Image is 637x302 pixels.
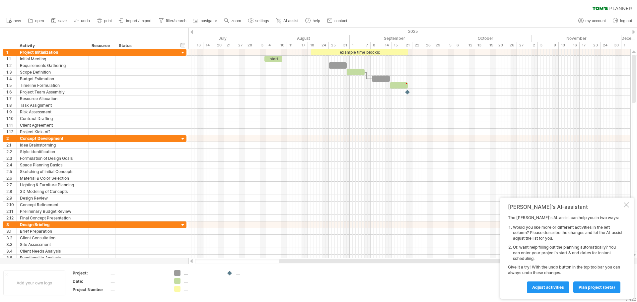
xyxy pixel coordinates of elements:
[6,102,16,108] div: 1.8
[20,109,85,115] div: Risk Assessment
[20,188,85,195] div: 3D Modeling of Concepts
[6,69,16,75] div: 1.3
[20,202,85,208] div: Concept Refinement
[14,19,21,23] span: new
[20,221,85,228] div: Design Briefing
[20,69,85,75] div: Scope Definition
[20,56,85,62] div: Initial Meeting
[224,42,245,49] div: 21 - 27
[157,17,188,25] a: filter/search
[6,241,16,248] div: 3.3
[58,19,67,23] span: save
[20,89,85,95] div: Project Team Assembly
[513,225,622,241] li: Would you like more or different activities in the left column? Please describe the changes and l...
[20,155,85,161] div: Formulation of Design Goals
[20,135,85,142] div: Concept Development
[517,42,538,49] div: 27 - 2
[579,285,615,290] span: plan project (beta)
[20,129,85,135] div: Project Kick-off
[6,175,16,181] div: 2.6
[439,35,532,42] div: October 2025
[6,149,16,155] div: 2.2
[20,102,85,108] div: Task Assignment
[184,270,220,276] div: ....
[580,42,601,49] div: 17 - 23
[35,19,44,23] span: open
[6,188,16,195] div: 2.8
[325,17,349,25] a: contact
[192,17,219,25] a: navigator
[73,270,109,276] div: Project:
[513,245,622,261] li: Or, want help filling out the planning automatically? You can enter your project's start & end da...
[283,19,298,23] span: AI assist
[203,42,224,49] div: 14 - 20
[527,281,569,293] a: Adjust activities
[6,89,16,95] div: 1.6
[601,42,621,49] div: 24 - 30
[573,281,620,293] a: plan project (beta)
[201,19,217,23] span: navigator
[222,17,243,25] a: zoom
[257,35,350,42] div: August 2025
[6,215,16,221] div: 2.12
[26,17,46,25] a: open
[20,168,85,175] div: Sketching of Initial Concepts
[20,228,85,234] div: Brief Preparation
[236,270,272,276] div: ....
[6,115,16,122] div: 1.10
[350,35,439,42] div: September 2025
[313,19,320,23] span: help
[532,285,564,290] span: Adjust activities
[126,19,152,23] span: import / export
[412,42,433,49] div: 22 - 28
[475,42,496,49] div: 13 - 19
[3,271,65,295] div: Add your own logo
[287,42,308,49] div: 11 - 17
[6,109,16,115] div: 1.9
[6,62,16,69] div: 1.2
[311,49,408,55] div: example time blocks:
[20,115,85,122] div: Contract Drafting
[496,42,517,49] div: 20 - 26
[20,82,85,89] div: Timeline Formulation
[20,195,85,201] div: Design Review
[6,195,16,201] div: 2.9
[6,162,16,168] div: 2.4
[433,42,454,49] div: 29 - 5
[20,241,85,248] div: Site Assessment
[577,17,608,25] a: my account
[247,17,271,25] a: settings
[245,42,266,49] div: 28 - 3
[182,42,203,49] div: 7 - 13
[20,208,85,214] div: Preliminary Budget Review
[95,17,114,25] a: print
[104,19,112,23] span: print
[72,17,92,25] a: undo
[20,95,85,102] div: Resource Allocation
[329,42,350,49] div: 25 - 31
[266,42,287,49] div: 4 - 10
[532,35,621,42] div: November 2025
[92,42,112,49] div: Resource
[73,287,109,292] div: Project Number
[6,95,16,102] div: 1.7
[165,35,257,42] div: July 2025
[231,19,241,23] span: zoom
[6,56,16,62] div: 1.1
[20,182,85,188] div: Lighting & Furniture Planning
[6,248,16,254] div: 3.4
[454,42,475,49] div: 6 - 12
[304,17,322,25] a: help
[334,19,347,23] span: contact
[6,135,16,142] div: 2
[6,76,16,82] div: 1.4
[508,215,622,293] div: The [PERSON_NAME]'s AI-assist can help you in two ways: Give it a try! With the undo button in th...
[350,42,371,49] div: 1 - 7
[625,297,636,302] div: v 422
[5,17,23,25] a: new
[6,182,16,188] div: 2.7
[20,62,85,69] div: Requirements Gathering
[508,204,622,210] div: [PERSON_NAME]'s AI-assistant
[119,42,172,49] div: Status
[20,162,85,168] div: Space Planning Basics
